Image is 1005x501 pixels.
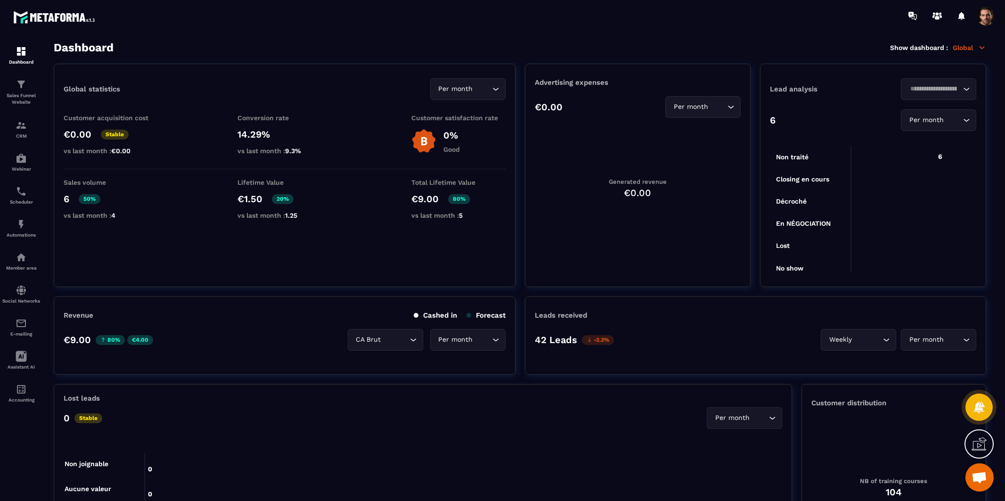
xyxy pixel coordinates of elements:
span: Per month [436,84,475,94]
span: Per month [907,335,946,345]
div: Search for option [901,329,976,351]
p: 50% [79,194,100,204]
p: Member area [2,265,40,271]
p: Automations [2,232,40,238]
p: Global [953,43,986,52]
span: Weekly [827,335,854,345]
p: vs last month : [64,212,158,219]
p: €4.00 [127,335,153,345]
span: CA Brut [354,335,383,345]
p: Conversion rate [237,114,332,122]
p: Cashed in [414,311,457,320]
div: Search for option [348,329,423,351]
img: logo [13,8,98,26]
p: Sales volume [64,179,158,186]
input: Search for option [710,102,725,112]
input: Search for option [946,335,961,345]
h3: Dashboard [54,41,114,54]
tspan: Closing en cours [776,175,829,183]
p: 0% [443,130,460,141]
p: 42 Leads [535,334,577,345]
p: Stable [74,413,102,423]
a: automationsautomationsWebinar [2,146,40,179]
a: schedulerschedulerScheduler [2,179,40,212]
p: Good [443,146,460,153]
img: automations [16,153,27,164]
p: -2.3% [582,335,614,345]
p: vs last month : [64,147,158,155]
span: Per month [436,335,475,345]
p: 0 [64,412,70,424]
p: Leads received [535,311,587,320]
tspan: Décroché [776,197,807,205]
p: Forecast [466,311,506,320]
a: accountantaccountantAccounting [2,377,40,410]
input: Search for option [854,335,881,345]
input: Search for option [475,335,490,345]
img: formation [16,46,27,57]
input: Search for option [752,413,767,423]
tspan: En NÉGOCIATION [776,220,831,227]
tspan: Non joignable [65,460,108,468]
p: Customer acquisition cost [64,114,158,122]
img: email [16,318,27,329]
input: Search for option [946,115,961,125]
div: Search for option [901,109,976,131]
p: Lost leads [64,394,100,402]
a: social-networksocial-networkSocial Networks [2,278,40,311]
div: Search for option [665,96,741,118]
p: 80% [448,194,470,204]
img: automations [16,219,27,230]
span: Per month [713,413,752,423]
img: formation [16,120,27,131]
p: E-mailing [2,331,40,337]
p: €1.50 [237,193,262,205]
a: formationformationDashboard [2,39,40,72]
p: Webinar [2,166,40,172]
p: Lifetime Value [237,179,332,186]
span: 5 [459,212,463,219]
img: automations [16,252,27,263]
div: Search for option [707,407,782,429]
p: Total Lifetime Value [411,179,506,186]
img: formation [16,79,27,90]
p: 14.29% [237,129,332,140]
tspan: Aucune valeur [65,485,111,493]
p: CRM [2,133,40,139]
p: 80% [96,335,125,345]
span: Per month [907,115,946,125]
div: Search for option [901,78,976,100]
tspan: No show [776,264,804,272]
p: Customer distribution [811,399,976,407]
p: Accounting [2,397,40,402]
input: Search for option [475,84,490,94]
tspan: Lost [776,242,790,249]
p: €9.00 [64,334,91,345]
a: formationformationCRM [2,113,40,146]
p: €9.00 [411,193,439,205]
a: automationsautomationsMember area [2,245,40,278]
div: Mở cuộc trò chuyện [965,463,994,492]
a: formationformationSales Funnel Website [2,72,40,113]
p: €0.00 [535,101,563,113]
p: 6 [770,115,776,126]
input: Search for option [383,335,408,345]
p: 6 [64,193,69,205]
p: Customer satisfaction rate [411,114,506,122]
p: Sales Funnel Website [2,92,40,106]
p: Dashboard [2,59,40,65]
span: Per month [671,102,710,112]
p: vs last month : [411,212,506,219]
p: 20% [272,194,294,204]
p: Social Networks [2,298,40,304]
p: Scheduler [2,199,40,205]
img: b-badge-o.b3b20ee6.svg [411,129,436,154]
div: Search for option [430,329,506,351]
p: Advertising expenses [535,78,741,87]
p: vs last month : [237,212,332,219]
input: Search for option [907,84,961,94]
p: Revenue [64,311,93,320]
img: social-network [16,285,27,296]
tspan: Non traité [776,153,809,161]
div: Search for option [821,329,896,351]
